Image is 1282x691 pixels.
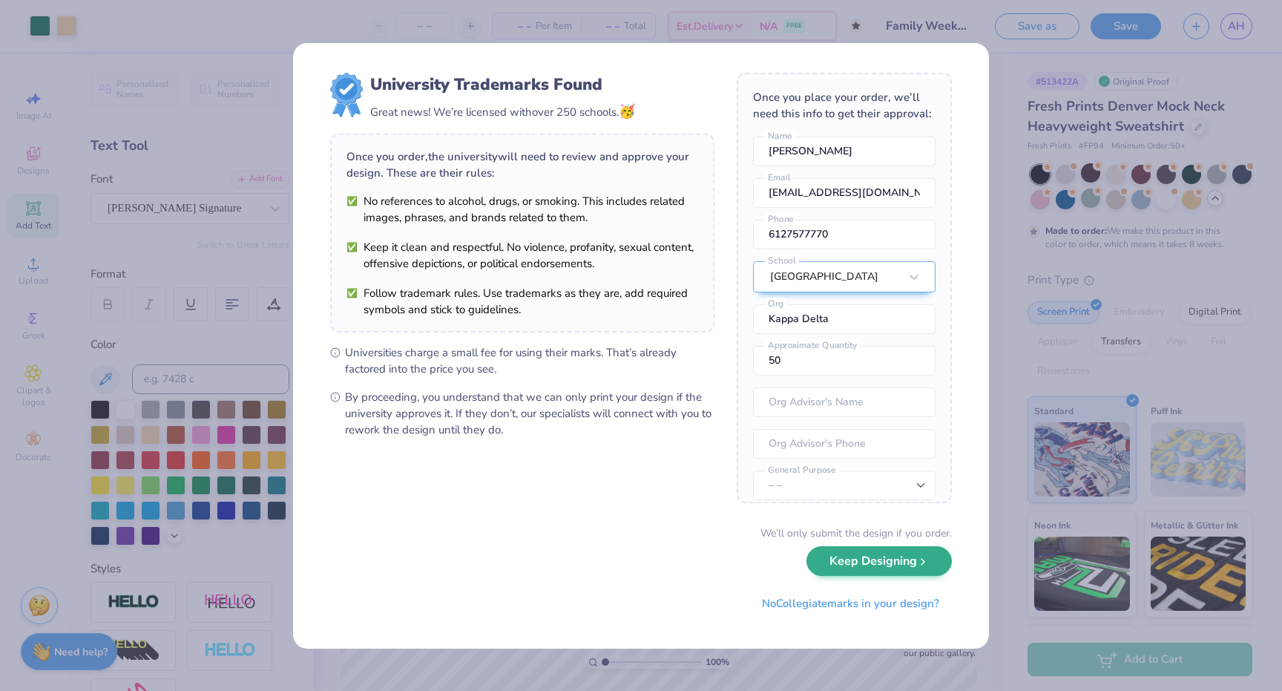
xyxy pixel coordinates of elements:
[370,73,635,96] div: University Trademarks Found
[753,178,936,208] input: Email
[346,148,698,181] div: Once you order, the university will need to review and approve your design. These are their rules:
[330,73,363,117] img: license-marks-badge.png
[753,89,936,122] div: Once you place your order, we’ll need this info to get their approval:
[806,546,952,577] button: Keep Designing
[749,589,952,619] button: NoCollegiatemarks in your design?
[753,137,936,166] input: Name
[346,193,698,226] li: No references to alcohol, drugs, or smoking. This includes related images, phrases, and brands re...
[346,285,698,318] li: Follow trademark rules. Use trademarks as they are, add required symbols and stick to guidelines.
[753,346,936,376] input: Approximate Quantity
[760,525,952,541] div: We’ll only submit the design if you order.
[346,239,698,272] li: Keep it clean and respectful. No violence, profanity, sexual content, offensive depictions, or po...
[753,220,936,249] input: Phone
[753,429,936,459] input: Org Advisor's Phone
[345,389,714,438] span: By proceeding, you understand that we can only print your design if the university approves it. I...
[370,102,635,122] div: Great news! We’re licensed with over 250 schools.
[619,102,635,120] span: 🥳
[345,344,714,377] span: Universities charge a small fee for using their marks. That’s already factored into the price you...
[753,304,936,334] input: Org
[753,387,936,417] input: Org Advisor's Name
